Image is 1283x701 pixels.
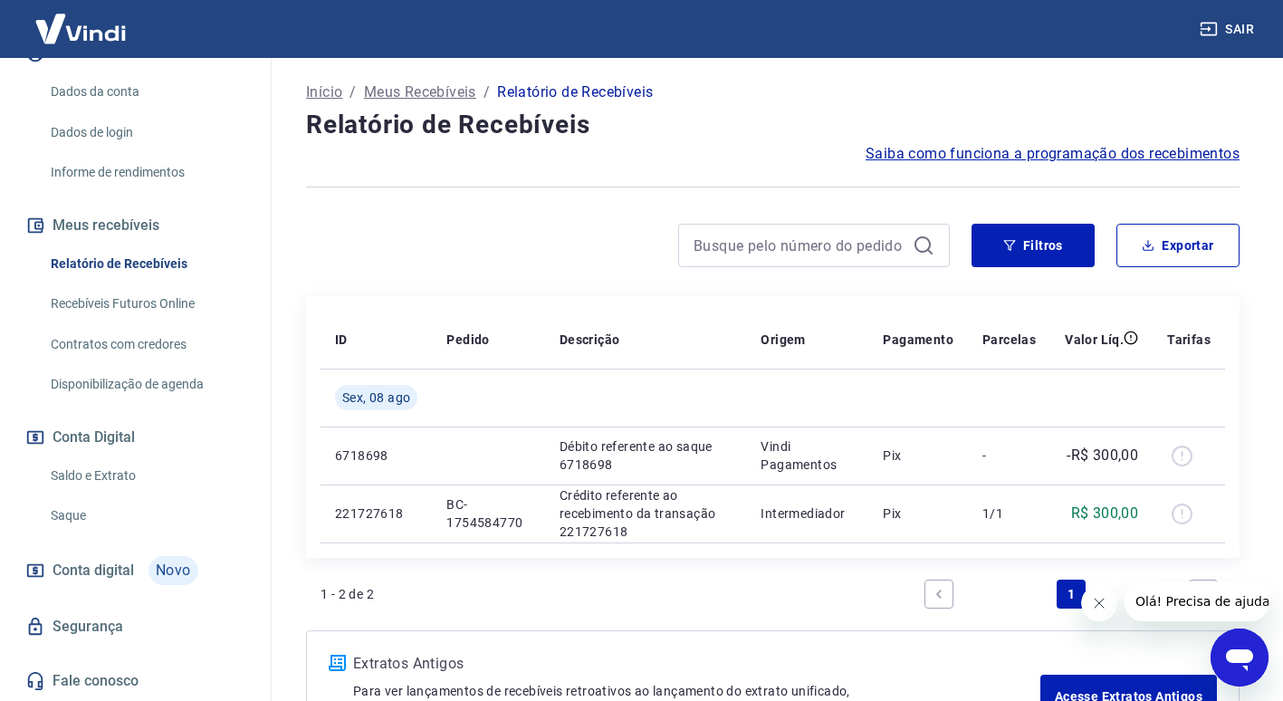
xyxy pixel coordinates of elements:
p: ID [335,331,348,349]
span: Olá! Precisa de ajuda? [11,13,152,27]
p: 221727618 [335,504,417,523]
a: Relatório de Recebíveis [43,245,249,283]
p: Crédito referente ao recebimento da transação 221727618 [560,486,732,541]
p: Vindi Pagamentos [761,437,854,474]
p: Parcelas [982,331,1036,349]
a: Conta digitalNovo [22,549,249,592]
p: Descrição [560,331,620,349]
p: 1/1 [982,504,1036,523]
p: / [349,82,356,103]
p: Origem [761,331,805,349]
a: Recebíveis Futuros Online [43,285,249,322]
a: Saiba como funciona a programação dos recebimentos [866,143,1240,165]
iframe: Mensagem da empresa [1125,581,1269,621]
p: Valor Líq. [1065,331,1124,349]
a: Informe de rendimentos [43,154,249,191]
a: Dados de login [43,114,249,151]
button: Meus recebíveis [22,206,249,245]
a: Início [306,82,342,103]
span: Novo [148,556,198,585]
button: Filtros [972,224,1095,267]
a: Disponibilização de agenda [43,366,249,403]
p: Tarifas [1167,331,1211,349]
a: Fale conosco [22,661,249,701]
p: 6718698 [335,447,417,465]
p: Intermediador [761,504,854,523]
span: Conta digital [53,558,134,583]
p: R$ 300,00 [1071,503,1139,524]
img: Vindi [22,1,139,56]
p: -R$ 300,00 [1067,445,1138,466]
span: Sex, 08 ago [342,389,410,407]
p: Extratos Antigos [353,653,1040,675]
p: BC-1754584770 [446,495,530,532]
ul: Pagination [917,572,1225,616]
a: Page 1 is your current page [1057,580,1086,609]
button: Conta Digital [22,418,249,457]
a: Dados da conta [43,73,249,110]
a: Segurança [22,607,249,647]
p: Pix [883,504,953,523]
p: Pix [883,447,953,465]
button: Sair [1196,13,1261,46]
p: Relatório de Recebíveis [497,82,653,103]
p: Pagamento [883,331,953,349]
p: Pedido [446,331,489,349]
a: Saldo e Extrato [43,457,249,495]
a: Saque [43,497,249,534]
a: Meus Recebíveis [364,82,476,103]
p: - [982,447,1036,465]
p: / [484,82,490,103]
a: Previous page [924,580,953,609]
iframe: Botão para abrir a janela de mensagens [1211,629,1269,687]
p: 1 - 2 de 2 [321,585,374,603]
input: Busque pelo número do pedido [694,232,905,259]
iframe: Fechar mensagem [1081,585,1117,621]
p: Débito referente ao saque 6718698 [560,437,732,474]
h4: Relatório de Recebíveis [306,107,1240,143]
img: ícone [329,655,346,671]
button: Exportar [1116,224,1240,267]
a: Next page [1189,580,1218,609]
a: Contratos com credores [43,326,249,363]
